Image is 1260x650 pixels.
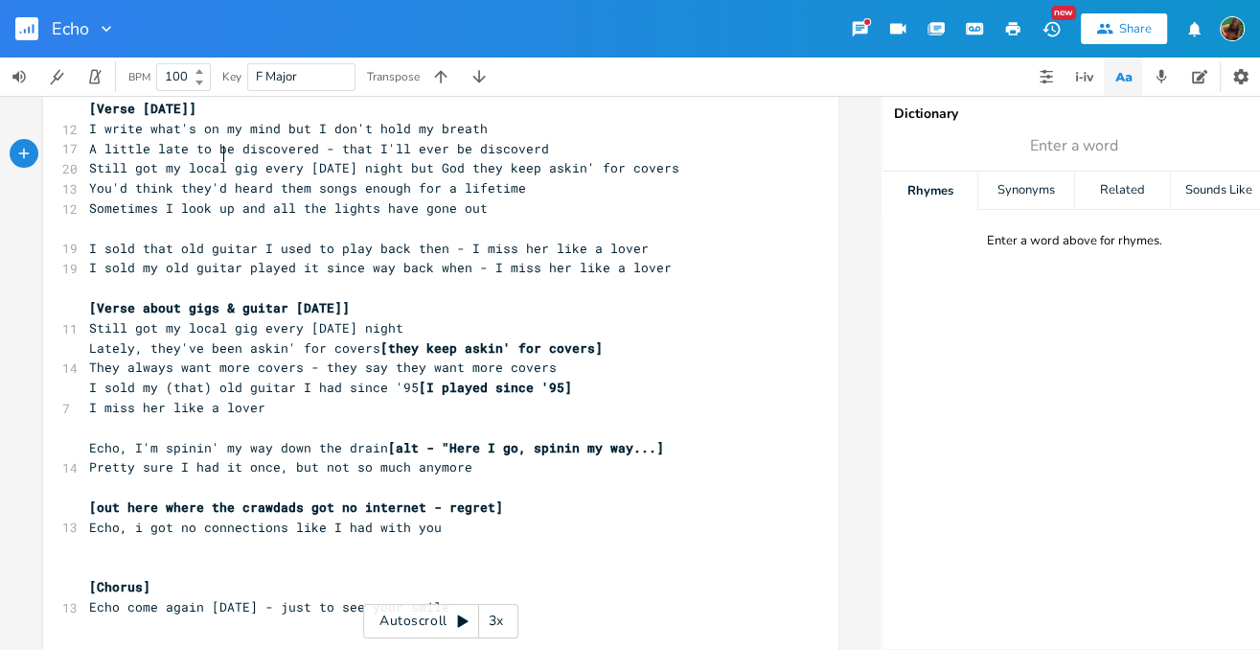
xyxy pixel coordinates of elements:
[89,519,442,536] span: Echo, i got no connections like I had with you
[222,71,241,82] div: Key
[978,172,1073,210] div: Synonyms
[89,458,472,476] span: Pretty sure I had it once, but not so much anymore
[89,199,488,217] span: Sometimes I look up and all the lights have gone out
[363,604,518,638] div: Autoscroll
[1220,16,1245,41] img: Susan Rowe
[256,68,297,85] span: F Major
[1051,6,1076,20] div: New
[388,439,664,456] span: [alt - "Here I go, spinin my way...]
[89,179,526,197] span: You'd think they'd heard them songs enough for a lifetime
[1081,13,1167,44] button: Share
[89,159,679,176] span: Still got my local gig every [DATE] night but God they keep askin' for covers
[380,339,603,357] span: [they keep askin' for covers]
[89,499,503,516] span: [out here where the crawdads got no internet - regret]
[1030,135,1118,157] span: Enter a word
[89,240,649,257] span: I sold that old guitar I used to play back then - I miss her like a lover
[1032,12,1070,46] button: New
[367,71,420,82] div: Transpose
[128,72,150,82] div: BPM
[89,299,350,316] span: [Verse about gigs & guitar [DATE]]
[89,578,150,595] span: [Chorus]
[419,379,572,396] span: [I played since '95]
[89,379,572,396] span: I sold my (that) old guitar I had since '95
[89,359,557,376] span: They always want more covers - they say they want more covers
[1075,172,1170,210] div: Related
[894,107,1254,121] div: Dictionary
[52,20,89,37] span: Echo
[89,120,488,137] span: I write what's on my mind but I don't hold my breath
[479,604,514,638] div: 3x
[89,399,265,416] span: I miss her like a lover
[89,598,449,615] span: Echo come again [DATE] - just to see your smile
[89,100,196,117] span: [Verse [DATE]]
[89,259,672,276] span: I sold my old guitar played it since way back when - I miss her like a lover
[89,319,403,337] span: Still got my local gig every [DATE] night
[89,140,549,157] span: A little late to be discovered - that I'll ever be discoverd
[89,439,664,456] span: Echo, I'm spinin' my way down the drain
[89,339,603,357] span: Lately, they've been askin' for covers
[987,233,1162,249] div: Enter a word above for rhymes.
[882,172,977,210] div: Rhymes
[1119,20,1152,37] div: Share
